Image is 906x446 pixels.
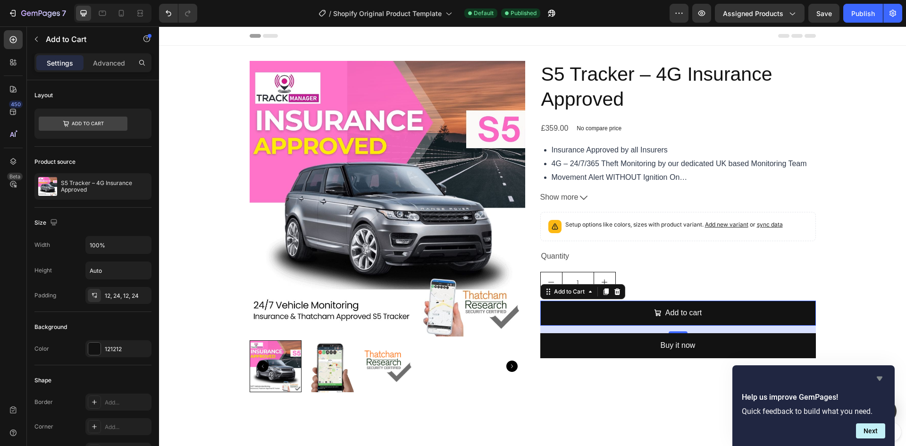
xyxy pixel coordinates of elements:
button: Hide survey [874,373,885,384]
p: Advanced [93,58,125,68]
div: Color [34,345,49,353]
span: Published [511,9,537,17]
span: Add new variant [546,194,589,202]
div: Background [34,323,67,331]
span: / [329,8,331,18]
span: Show more [381,164,419,178]
input: Auto [86,236,151,253]
div: Beta [7,173,23,180]
span: Save [816,9,832,17]
input: quantity [403,246,435,266]
button: Buy it now [381,307,657,332]
div: Corner [34,422,53,431]
p: Settings [47,58,73,68]
div: Undo/Redo [159,4,197,23]
button: increment [435,246,456,266]
button: Save [808,4,839,23]
span: sync data [598,194,624,202]
div: Buy it now [502,312,537,326]
span: Shopify Original Product Template [333,8,442,18]
div: 450 [9,101,23,108]
p: Setup options like colors, sizes with product variant. [406,194,624,203]
button: Publish [843,4,883,23]
button: 7 [4,4,70,23]
div: Product source [34,158,75,166]
div: Shape [34,376,51,385]
button: Show more [381,164,657,178]
div: Add to Cart [393,261,428,269]
span: Default [474,9,494,17]
button: decrement [382,246,403,266]
p: S5 Tracker – 4G Insurance Approved [61,180,148,193]
button: Assigned Products [715,4,805,23]
button: Next question [856,423,885,438]
div: Quantity [381,222,657,238]
div: Publish [851,8,875,18]
div: Add... [105,423,149,431]
div: Add... [105,398,149,407]
div: Add to cart [506,280,543,294]
div: Help us improve GemPages! [742,373,885,438]
div: Layout [34,91,53,100]
p: Quick feedback to build what you need. [742,407,885,416]
span: or [589,194,624,202]
div: Size [34,217,59,229]
p: Add to Cart [46,34,126,45]
div: £359.00 [381,94,411,110]
div: 121212 [105,345,149,353]
li: 4G – 24/7/365 Theft Monitoring by our dedicated UK based Monitoring Team [393,131,657,144]
div: Border [34,398,53,406]
button: Add to cart [381,274,657,299]
p: No compare price [418,99,462,105]
h2: S5 Tracker – 4G Insurance Approved [381,34,657,87]
input: Auto [86,262,151,279]
div: Width [34,241,50,249]
span: Assigned Products [723,8,783,18]
p: 7 [62,8,66,19]
div: 12, 24, 12, 24 [105,292,149,300]
img: product feature img [38,177,57,196]
h2: Help us improve GemPages! [742,392,885,403]
li: Insurance Approved by all Insurers [393,117,657,131]
iframe: Design area [159,26,906,446]
div: Height [34,266,52,275]
button: Carousel Next Arrow [347,334,359,345]
div: Padding [34,291,56,300]
li: Movement Alert WITHOUT Ignition On [393,144,657,158]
